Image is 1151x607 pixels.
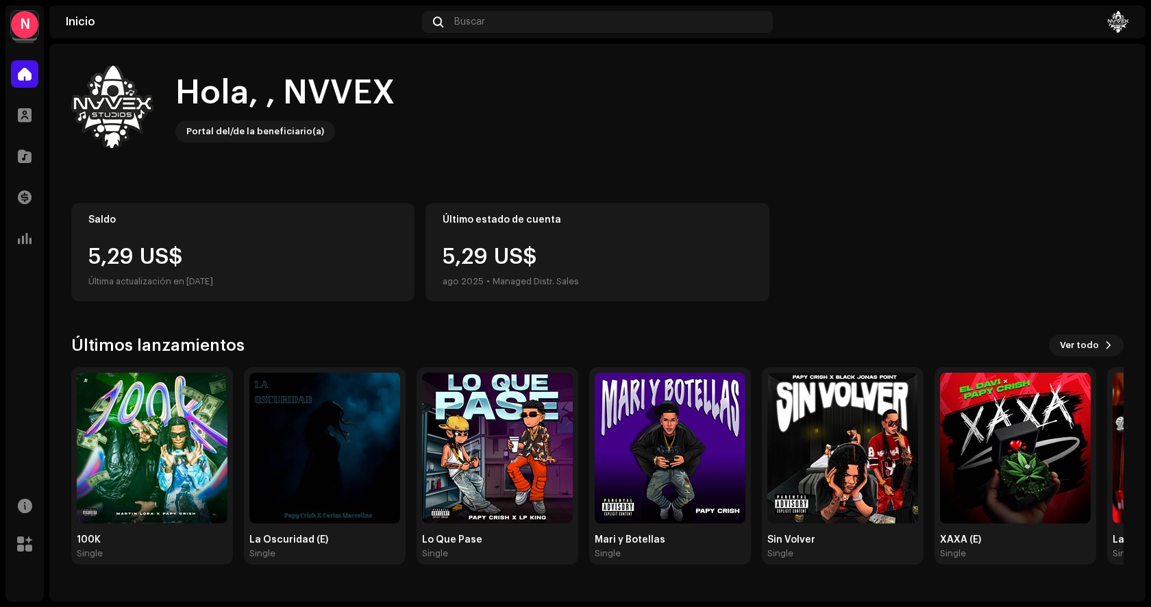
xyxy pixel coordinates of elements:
div: ago 2025 [443,273,484,290]
span: Buscar [454,16,485,27]
div: Inicio [66,16,417,27]
h3: Últimos lanzamientos [71,334,245,356]
div: Última actualización en [DATE] [88,273,397,290]
div: La Oscuridad (E) [249,534,400,545]
span: Ver todo [1060,332,1099,359]
div: • [486,273,490,290]
div: Single [422,548,448,559]
div: Sin Volver [767,534,918,545]
div: Hola, , NVVEX [175,71,395,115]
img: 229af1bf-ff20-4acb-a391-768120306937 [940,373,1091,523]
div: Managed Distr. Sales [493,273,579,290]
div: Single [1113,548,1139,559]
div: Mari y Botellas [595,534,745,545]
img: 6c2c9993-09fb-4b91-986b-ad3222e51781 [422,373,573,523]
div: Single [77,548,103,559]
img: 9ea800be-f3f7-4fdc-a02d-f64a684e24be [77,373,227,523]
div: N [11,11,38,38]
div: Lo Que Pase [422,534,573,545]
div: Saldo [88,214,397,225]
button: Ver todo [1049,334,1124,356]
div: Single [767,548,793,559]
div: XAXA (E) [940,534,1091,545]
re-o-card-value: Último estado de cuenta [425,203,769,301]
img: e968f8e4-02e8-4815-bd1d-c891cffc5011 [767,373,918,523]
img: 8685a3ca-d1ac-4d7a-a127-d19c5f5187fd [1107,11,1129,33]
div: Single [595,548,621,559]
div: Single [249,548,275,559]
re-o-card-value: Saldo [71,203,414,301]
div: Single [940,548,966,559]
img: 0a4e145c-e542-4116-8c68-48b0f85f4370 [595,373,745,523]
div: Portal del/de la beneficiario(a) [186,123,324,140]
div: Último estado de cuenta [443,214,752,225]
div: 100K [77,534,227,545]
img: 43259ae8-0f90-49b5-bb5b-44490bdd2581 [249,373,400,523]
img: 8685a3ca-d1ac-4d7a-a127-d19c5f5187fd [71,66,153,148]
